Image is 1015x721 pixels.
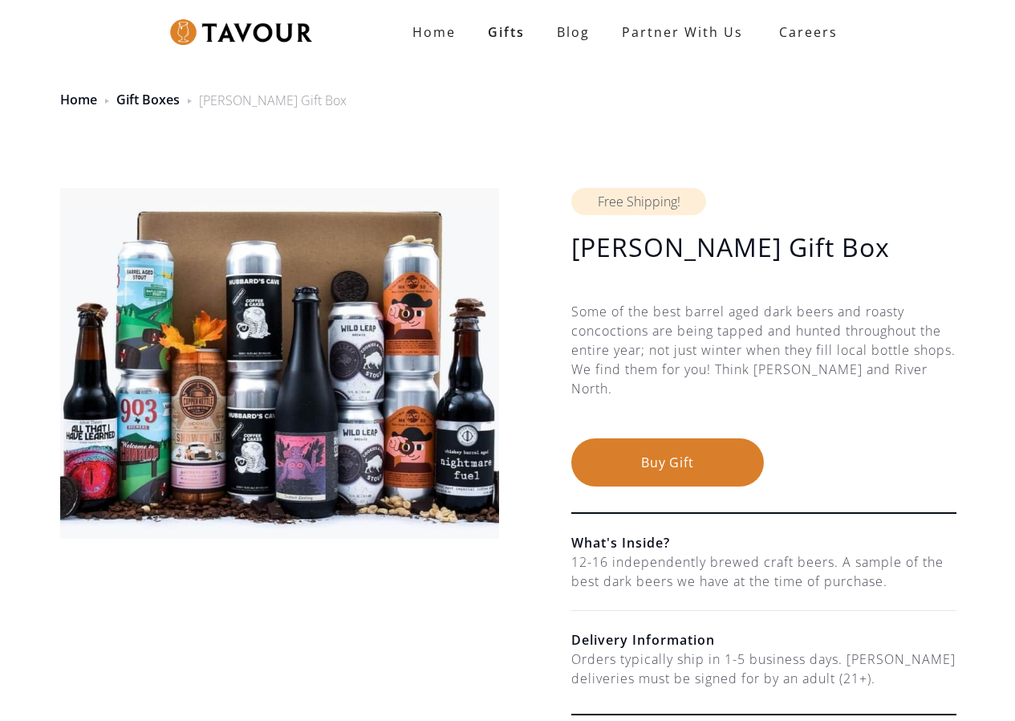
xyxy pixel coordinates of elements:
strong: Home [412,23,456,41]
div: Some of the best barrel aged dark beers and roasty concoctions are being tapped and hunted throug... [571,302,956,438]
a: Careers [759,10,850,55]
strong: Careers [779,16,838,48]
a: Home [396,16,472,48]
a: Gift Boxes [116,91,180,108]
a: Blog [541,16,606,48]
div: Free Shipping! [571,188,706,215]
h1: [PERSON_NAME] Gift Box [571,231,956,263]
div: [PERSON_NAME] Gift Box [199,91,347,110]
a: Home [60,91,97,108]
button: Buy Gift [571,438,764,487]
div: Orders typically ship in 1-5 business days. [PERSON_NAME] deliveries must be signed for by an adu... [571,650,956,688]
a: partner with us [606,16,759,48]
div: 12-16 independently brewed craft beers. A sample of the best dark beers we have at the time of pu... [571,552,956,591]
h6: Delivery Information [571,630,956,650]
h6: What's Inside? [571,533,956,552]
a: Gifts [472,16,541,48]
